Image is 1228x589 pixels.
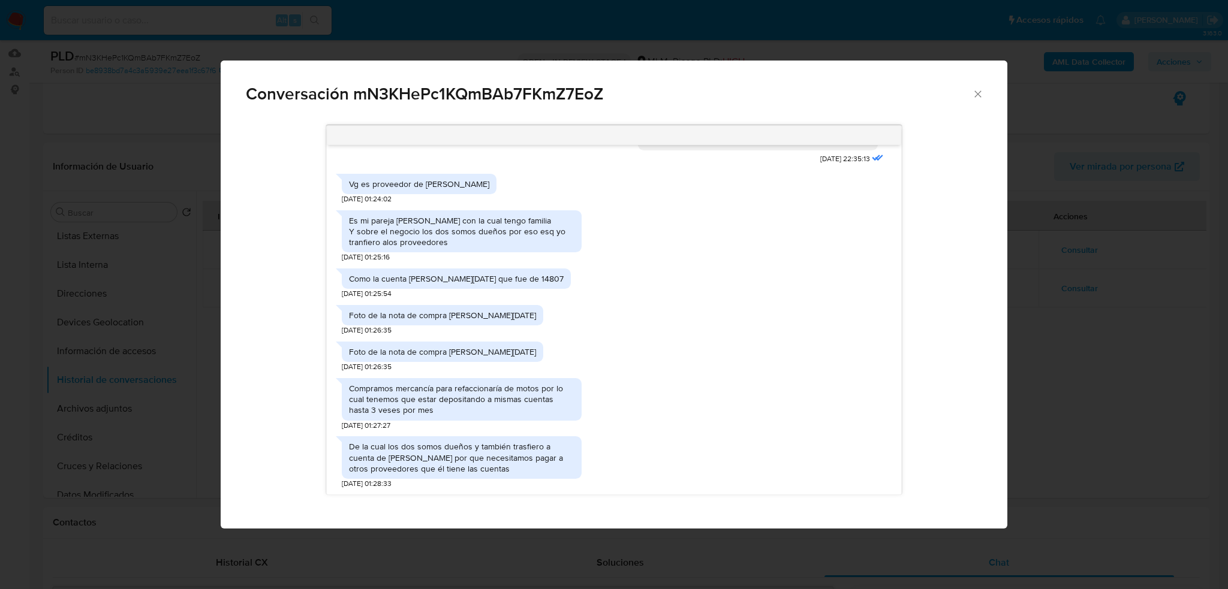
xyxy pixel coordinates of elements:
span: [DATE] 01:25:54 [342,289,392,299]
div: Foto de la nota de compra [PERSON_NAME][DATE] [349,346,536,357]
div: Comunicación [221,61,1008,529]
div: De la cual los dos somos dueños y también trasfiero a cuenta de [PERSON_NAME] por que necesitamos... [349,441,574,474]
div: Como la cuenta [PERSON_NAME][DATE] que fue de 14807 [349,273,564,284]
div: Foto de la nota de compra [PERSON_NAME][DATE] [349,310,536,321]
button: Cerrar [972,88,983,99]
span: [DATE] 01:27:27 [342,421,390,431]
div: Es mi pareja [PERSON_NAME] con la cual tengo familia Y sobre el negocio los dos somos dueños por ... [349,215,574,248]
div: Vg es proveedor de [PERSON_NAME] [349,179,489,189]
span: [DATE] 01:24:02 [342,194,392,204]
span: [DATE] 01:25:16 [342,252,390,262]
span: [DATE] 22:35:13 [820,154,870,164]
div: Compramos mercancía para refaccionaría de motos por lo cual tenemos que estar depositando a misma... [349,383,574,416]
span: [DATE] 01:26:35 [342,325,392,336]
span: [DATE] 01:28:33 [342,479,392,489]
span: Conversación mN3KHePc1KQmBAb7FKmZ7EoZ [246,86,972,102]
span: [DATE] 01:26:35 [342,362,392,372]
